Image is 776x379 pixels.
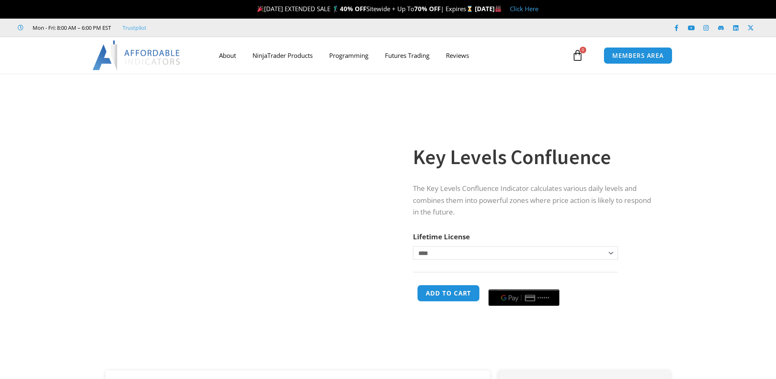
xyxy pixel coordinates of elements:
img: 🎉 [257,6,264,12]
p: The Key Levels Confluence Indicator calculates various daily levels and combines them into powerf... [413,183,654,219]
img: LogoAI | Affordable Indicators – NinjaTrader [92,41,181,70]
nav: Menu [211,46,570,65]
span: MEMBERS AREA [612,52,664,59]
a: About [211,46,244,65]
img: ⌛ [467,6,473,12]
label: Lifetime License [413,232,470,241]
button: Add to cart [417,285,480,302]
span: 0 [580,47,586,53]
a: 0 [559,43,596,67]
a: NinjaTrader Products [244,46,321,65]
span: [DATE] EXTENDED SALE 🏌️‍♂️ Sitewide + Up To | Expires [255,5,475,13]
text: •••••• [538,295,550,301]
button: Buy with GPay [488,289,559,306]
a: Reviews [438,46,477,65]
img: 🏭 [495,6,501,12]
span: Mon - Fri: 8:00 AM – 6:00 PM EST [31,23,111,33]
strong: 40% OFF [340,5,366,13]
a: Futures Trading [377,46,438,65]
a: Click Here [510,5,538,13]
a: Programming [321,46,377,65]
h1: Key Levels Confluence [413,143,654,172]
strong: [DATE] [475,5,502,13]
a: Trustpilot [123,23,146,33]
strong: 70% OFF [414,5,441,13]
iframe: Secure payment input frame [487,284,561,284]
a: MEMBERS AREA [604,47,672,64]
